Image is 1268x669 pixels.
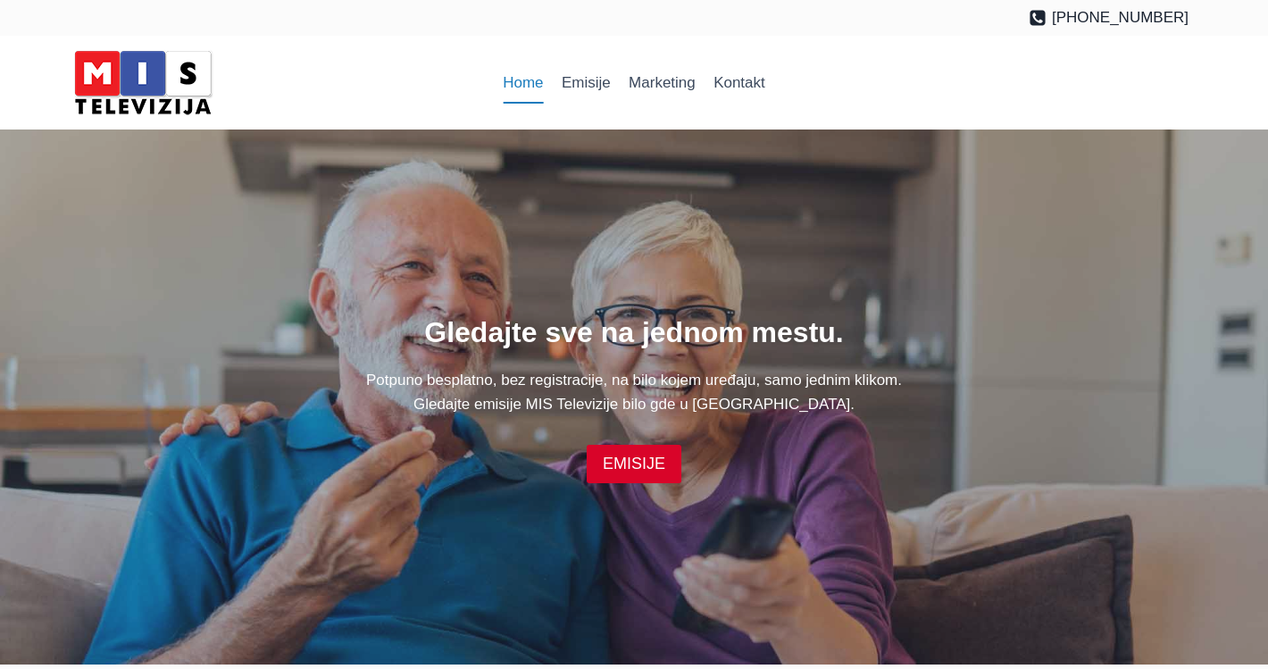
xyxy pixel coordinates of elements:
a: Kontakt [705,62,774,105]
a: Emisije [553,62,620,105]
h1: Gledajte sve na jednom mestu. [79,311,1189,354]
p: Potpuno besplatno, bez registracije, na bilo kojem uređaju, samo jednim klikom. Gledajte emisije ... [79,368,1189,416]
nav: Primary [494,62,774,105]
img: MIS Television [67,45,219,121]
span: [PHONE_NUMBER] [1052,5,1189,29]
a: Marketing [620,62,705,105]
a: [PHONE_NUMBER] [1029,5,1189,29]
a: EMISIJE [587,445,681,483]
a: Home [494,62,553,105]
